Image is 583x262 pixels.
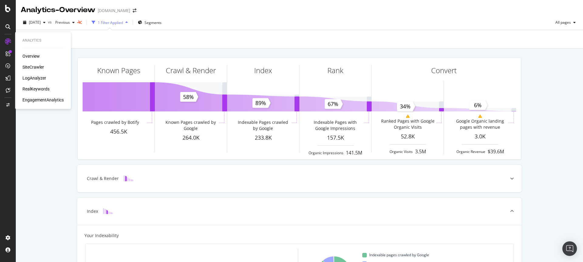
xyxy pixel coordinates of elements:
[553,18,578,27] button: All pages
[48,19,53,25] span: vs
[299,134,371,142] div: 157.5K
[22,53,40,59] a: Overview
[236,119,290,131] div: Indexable Pages crawled by Google
[21,5,95,15] div: Analytics - Overview
[21,18,48,27] button: [DATE]
[155,134,227,142] div: 264.0K
[124,175,133,181] img: block-icon
[53,20,70,25] span: Previous
[87,208,98,214] div: Index
[91,119,139,125] div: Pages crawled by Botify
[227,134,299,142] div: 233.8K
[308,119,362,131] div: Indexable Pages with Google Impressions
[97,65,140,76] div: Known Pages
[135,18,164,27] button: Segments
[145,20,162,25] span: Segments
[29,20,41,25] span: 2025 Sep. 22nd
[327,65,343,76] div: Rank
[562,241,577,256] div: Open Intercom Messenger
[553,20,571,25] span: All pages
[98,8,130,14] div: [DOMAIN_NAME]
[22,97,64,103] a: EngagementAnalytics
[87,175,119,182] div: Crawl & Render
[53,18,77,27] button: Previous
[309,150,343,155] div: Organic Impressions
[163,119,218,131] div: Known Pages crawled by Google
[166,65,216,76] div: Crawl & Render
[346,149,362,156] div: 141.5M
[133,9,136,13] div: arrow-right-arrow-left
[98,20,123,25] div: 1 Filter Applied
[22,75,46,81] a: LogAnalyzer
[103,208,113,214] img: block-icon
[22,38,64,43] div: Analytics
[83,128,155,136] div: 456.5K
[84,233,119,239] div: Your Indexability
[22,86,49,92] a: RealKeywords
[254,65,272,76] div: Index
[89,18,130,27] button: 1 Filter Applied
[369,251,429,259] span: Indexable pages crawled by Google
[22,64,44,70] a: SiteCrawler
